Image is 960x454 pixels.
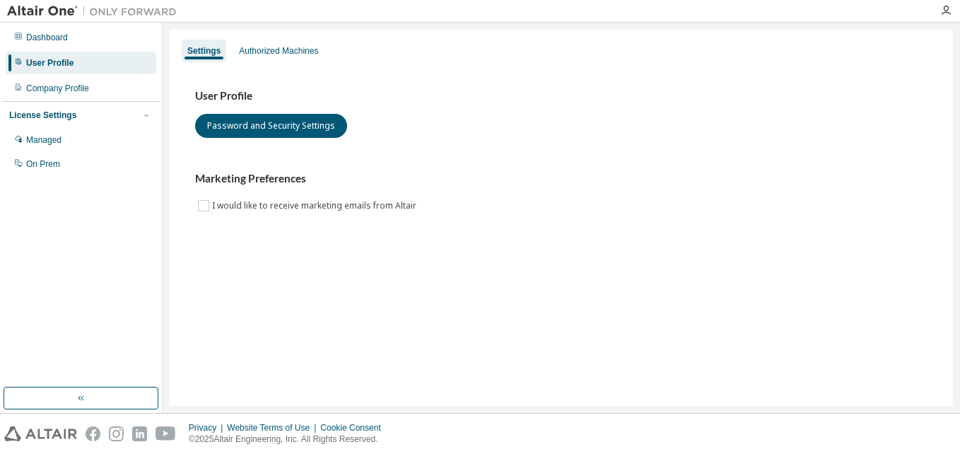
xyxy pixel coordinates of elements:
h3: Marketing Preferences [195,172,927,186]
img: altair_logo.svg [4,426,77,441]
div: Website Terms of Use [227,422,320,433]
img: youtube.svg [156,426,176,441]
img: Altair One [7,4,184,18]
div: Cookie Consent [320,422,389,433]
p: © 2025 Altair Engineering, Inc. All Rights Reserved. [189,433,390,446]
label: I would like to receive marketing emails from Altair [212,197,419,214]
div: License Settings [9,110,76,121]
img: facebook.svg [86,426,100,441]
button: Password and Security Settings [195,114,347,138]
div: On Prem [26,158,60,170]
div: Settings [187,45,221,57]
img: linkedin.svg [132,426,147,441]
div: Company Profile [26,83,89,94]
h3: User Profile [195,89,927,103]
div: Dashboard [26,32,68,43]
div: Privacy [189,422,227,433]
img: instagram.svg [109,426,124,441]
div: Authorized Machines [239,45,318,57]
div: User Profile [26,57,74,69]
div: Managed [26,134,62,146]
